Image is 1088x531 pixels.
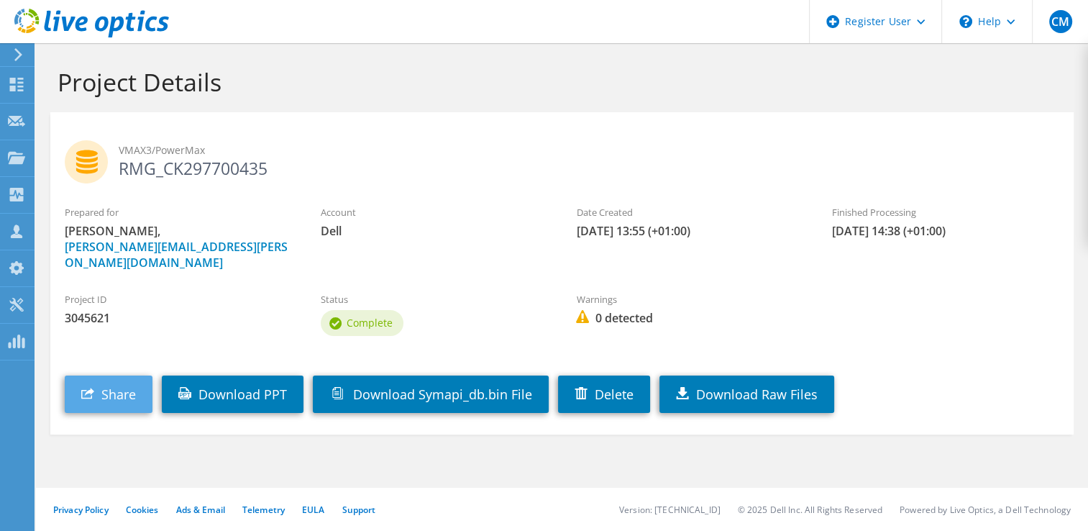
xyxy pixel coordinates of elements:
[65,223,292,271] span: [PERSON_NAME],
[576,223,803,239] span: [DATE] 13:55 (+01:00)
[58,67,1059,97] h1: Project Details
[126,504,159,516] a: Cookies
[65,140,1059,176] h2: RMG_CK297700435
[832,223,1059,239] span: [DATE] 14:38 (+01:00)
[832,205,1059,219] label: Finished Processing
[321,223,548,239] span: Dell
[242,504,285,516] a: Telemetry
[53,504,109,516] a: Privacy Policy
[576,310,803,326] span: 0 detected
[65,239,288,271] a: [PERSON_NAME][EMAIL_ADDRESS][PERSON_NAME][DOMAIN_NAME]
[162,376,303,413] a: Download PPT
[119,142,1059,158] span: VMAX3/PowerMax
[65,310,292,326] span: 3045621
[313,376,549,413] a: Download Symapi_db.bin File
[321,205,548,219] label: Account
[65,376,152,413] a: Share
[176,504,225,516] a: Ads & Email
[65,292,292,307] label: Project ID
[347,316,393,330] span: Complete
[342,504,375,516] a: Support
[659,376,834,413] a: Download Raw Files
[321,292,548,307] label: Status
[619,504,721,516] li: Version: [TECHNICAL_ID]
[576,292,803,307] label: Warnings
[1049,10,1072,33] span: CM
[302,504,324,516] a: EULA
[738,504,882,516] li: © 2025 Dell Inc. All Rights Reserved
[576,205,803,219] label: Date Created
[558,376,650,413] a: Delete
[959,15,972,28] svg: \n
[900,504,1071,516] li: Powered by Live Optics, a Dell Technology
[65,205,292,219] label: Prepared for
